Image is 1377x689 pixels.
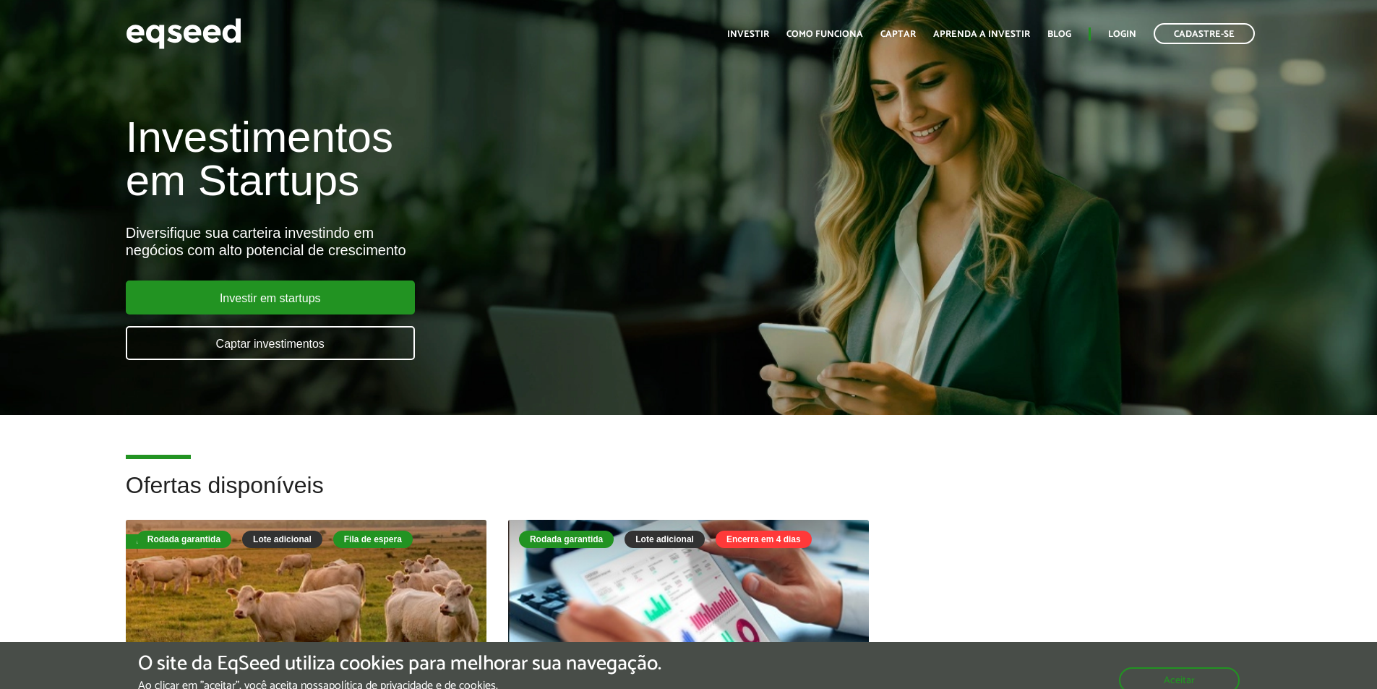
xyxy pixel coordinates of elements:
[126,281,415,314] a: Investir em startups
[137,531,231,548] div: Rodada garantida
[727,30,769,39] a: Investir
[1154,23,1255,44] a: Cadastre-se
[126,116,793,202] h1: Investimentos em Startups
[138,653,661,675] h5: O site da EqSeed utiliza cookies para melhorar sua navegação.
[786,30,863,39] a: Como funciona
[933,30,1030,39] a: Aprenda a investir
[333,531,413,548] div: Fila de espera
[1108,30,1136,39] a: Login
[880,30,916,39] a: Captar
[625,531,705,548] div: Lote adicional
[242,531,322,548] div: Lote adicional
[126,14,241,53] img: EqSeed
[1047,30,1071,39] a: Blog
[519,531,614,548] div: Rodada garantida
[126,473,1252,520] h2: Ofertas disponíveis
[126,326,415,360] a: Captar investimentos
[126,534,207,549] div: Fila de espera
[716,531,812,548] div: Encerra em 4 dias
[126,224,793,259] div: Diversifique sua carteira investindo em negócios com alto potencial de crescimento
